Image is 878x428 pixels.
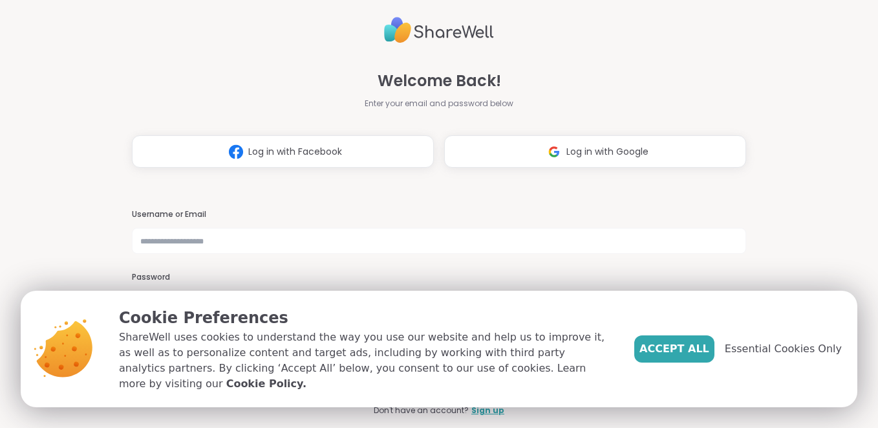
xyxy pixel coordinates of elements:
[374,405,469,416] span: Don't have an account?
[378,69,501,93] span: Welcome Back!
[226,376,306,392] a: Cookie Policy.
[248,145,342,159] span: Log in with Facebook
[384,12,494,49] img: ShareWell Logo
[365,98,513,109] span: Enter your email and password below
[639,341,709,357] span: Accept All
[119,330,614,392] p: ShareWell uses cookies to understand the way you use our website and help us to improve it, as we...
[471,405,504,416] a: Sign up
[132,272,747,283] h3: Password
[444,135,746,168] button: Log in with Google
[119,306,614,330] p: Cookie Preferences
[132,135,434,168] button: Log in with Facebook
[566,145,648,159] span: Log in with Google
[132,209,747,220] h3: Username or Email
[634,335,714,363] button: Accept All
[725,341,842,357] span: Essential Cookies Only
[224,140,248,164] img: ShareWell Logomark
[542,140,566,164] img: ShareWell Logomark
